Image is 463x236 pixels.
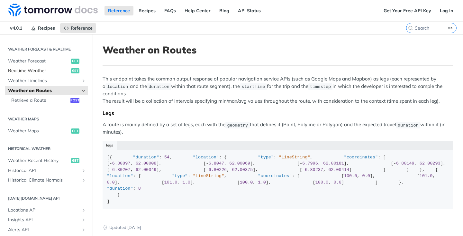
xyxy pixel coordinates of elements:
span: - [302,167,305,172]
button: Show subpages for Insights API [81,217,86,222]
a: Weather Mapsget [5,126,88,136]
p: This endpoint takes the common output response of popular navigation service APIs (such as Google... [103,75,453,105]
a: Historical Climate NormalsShow subpages for Historical Climate Normals [5,175,88,185]
span: 6.80226 [209,167,227,172]
a: Blog [216,6,233,15]
span: - [206,167,208,172]
a: Weather TimelinesShow subpages for Weather Timelines [5,76,88,86]
button: Show subpages for Historical Climate Normals [81,178,86,183]
a: Help Center [181,6,214,15]
a: Locations APIShow subpages for Locations API [5,205,88,215]
span: 6.80897 [112,161,131,166]
span: "duration" [133,155,159,160]
span: 6.80207 [112,167,131,172]
span: 1.0 [182,180,190,185]
span: - [206,161,208,166]
a: Recipes [135,6,159,15]
button: Show subpages for Locations API [81,208,86,213]
span: - [110,161,112,166]
span: 0.0 [107,180,115,185]
span: Reference [71,25,93,31]
span: "coordinates" [258,174,292,178]
span: duration [149,84,169,89]
span: 0.0 [333,180,341,185]
a: Get Your Free API Key [380,6,435,15]
span: Historical Climate Normals [8,177,79,184]
a: FAQs [161,6,179,15]
div: [{ : , : { : , : [ [ , ], [ , ], [ , ], [ , ], [ , ], [ , ], [ , ] ] } }, { : { : , : [ [ , ], [ ... [107,154,449,205]
span: - [300,161,302,166]
span: 8 [138,186,141,191]
span: Weather Maps [8,128,69,134]
span: get [71,59,79,64]
span: timestep [310,84,331,89]
span: - [394,161,396,166]
button: Show subpages for Historical API [81,168,86,173]
a: Insights APIShow subpages for Insights API [5,215,88,225]
span: get [71,158,79,163]
span: duration [398,123,419,127]
span: geometry [227,123,248,127]
span: 62.00349 [136,167,157,172]
button: Hide subpages for Weather on Routes [81,88,86,93]
span: 62.00414 [328,167,349,172]
p: Updated [DATE] [103,224,453,231]
a: Reference [60,23,96,33]
span: Alerts API [8,227,79,233]
span: 6.8047 [209,161,224,166]
span: 62.00181 [323,161,344,166]
span: location [107,84,128,89]
a: Weather Recent Historyget [5,156,88,165]
a: Recipes [27,23,59,33]
h2: Weather Maps [5,116,88,122]
span: Weather Timelines [8,78,79,84]
img: Tomorrow.io Weather API Docs [8,4,98,16]
span: 101.0 [164,180,177,185]
span: 100.0 [344,174,357,178]
span: get [71,128,79,134]
span: get [71,68,79,73]
span: - [110,167,112,172]
span: 0.0 [362,174,370,178]
span: Insights API [8,217,79,223]
span: v4.0.1 [6,23,26,33]
span: 62.00375 [232,167,253,172]
span: Weather Forecast [8,58,69,64]
span: 6.7996 [302,161,318,166]
span: Recipes [38,25,55,31]
span: 54 [164,155,169,160]
p: A route is mainly defined by a set of legs, each with the that defines it (Point, Polyline or Pol... [103,121,453,136]
a: Weather on RoutesHide subpages for Weather on Routes [5,86,88,96]
h2: Historical Weather [5,146,88,152]
span: post [70,98,79,103]
span: Realtime Weather [8,68,69,74]
span: "coordinates" [344,155,378,160]
span: 101.0 [420,174,433,178]
span: 100.0 [240,180,253,185]
a: Log In [436,6,457,15]
span: Locations API [8,207,79,213]
span: "location" [107,174,133,178]
a: API Status [234,6,264,15]
span: "type" [172,174,188,178]
a: Realtime Weatherget [5,66,88,76]
span: "type" [258,155,274,160]
span: 6.80237 [305,167,323,172]
span: "LineString" [193,174,224,178]
span: "LineString" [279,155,310,160]
a: Alerts APIShow subpages for Alerts API [5,225,88,235]
span: "duration" [107,186,133,191]
button: Show subpages for Weather Timelines [81,78,86,83]
span: Weather Recent History [8,157,69,164]
a: Historical APIShow subpages for Historical API [5,166,88,175]
span: 62.00293 [420,161,440,166]
span: "location" [193,155,219,160]
a: Weather Forecastget [5,56,88,66]
span: 6.80149 [396,161,414,166]
span: Weather on Routes [8,88,79,94]
a: Reference [104,6,133,15]
div: Legs [103,110,453,116]
span: startTime [242,84,265,89]
span: 62.00008 [136,161,157,166]
kbd: ⌘K [447,25,455,31]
